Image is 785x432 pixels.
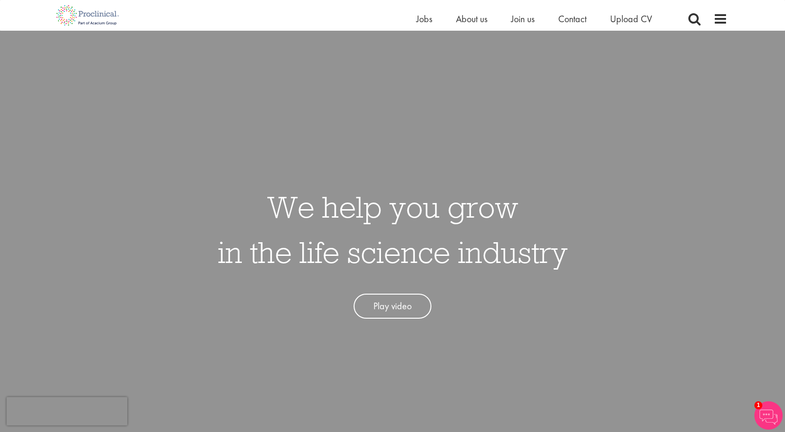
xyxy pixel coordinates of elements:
a: Jobs [416,13,432,25]
a: Contact [558,13,587,25]
a: Play video [354,294,431,319]
img: Chatbot [754,401,783,430]
h1: We help you grow in the life science industry [218,184,568,275]
a: About us [456,13,488,25]
a: Upload CV [610,13,652,25]
span: 1 [754,401,762,409]
a: Join us [511,13,535,25]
